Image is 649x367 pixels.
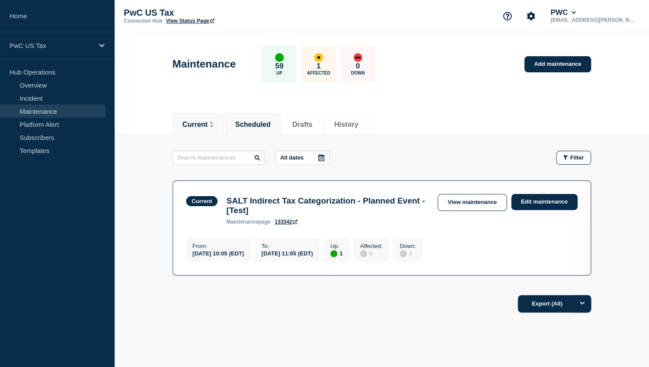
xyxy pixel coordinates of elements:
p: Affected : [360,243,382,249]
p: Down : [400,243,416,249]
p: Up [276,71,282,75]
h1: Maintenance [173,58,236,70]
p: Down [351,71,365,75]
a: Edit maintenance [511,194,578,210]
a: 133342 [275,219,297,225]
div: [DATE] 10:05 (EDT) [193,249,244,257]
p: Up : [330,243,343,249]
p: All dates [280,154,304,161]
button: Options [574,295,591,313]
p: 59 [275,62,283,71]
a: Add maintenance [524,56,591,72]
button: Support [498,7,516,25]
span: Filter [570,154,584,161]
div: 1 [330,249,343,257]
button: Current 1 [183,121,214,129]
p: 0 [356,62,360,71]
a: View maintenance [438,194,506,211]
input: Search maintenances [173,151,265,165]
span: maintenance [226,219,258,225]
button: Filter [556,151,591,165]
div: up [275,53,284,62]
p: Connected Hub [124,18,163,24]
div: up [330,250,337,257]
div: [DATE] 11:05 (EDT) [262,249,313,257]
h3: SALT Indirect Tax Categorization - Planned Event - [Test] [226,196,429,215]
p: [EMAIL_ADDRESS][PERSON_NAME][DOMAIN_NAME] [549,17,639,23]
p: PwC US Tax [10,42,93,49]
p: page [226,219,270,225]
button: Scheduled [235,121,271,129]
a: View Status Page [166,18,214,24]
div: disabled [360,250,367,257]
button: All dates [275,151,330,165]
div: affected [314,53,323,62]
button: PWC [549,8,578,17]
span: 1 [210,121,214,128]
div: 0 [360,249,382,257]
button: Drafts [292,121,313,129]
p: PwC US Tax [124,8,298,18]
button: History [334,121,358,129]
div: down [353,53,362,62]
p: 1 [316,62,320,71]
div: Current [192,198,212,204]
div: disabled [400,250,407,257]
p: Affected [307,71,330,75]
div: 0 [400,249,416,257]
button: Export (All) [518,295,591,313]
p: From : [193,243,244,249]
p: To : [262,243,313,249]
button: Account settings [522,7,540,25]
